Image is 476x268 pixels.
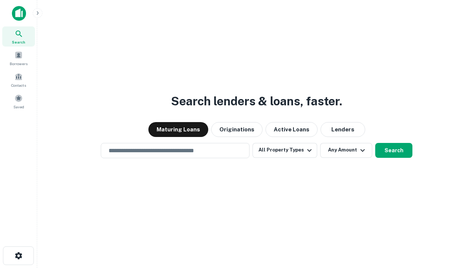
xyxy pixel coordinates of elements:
[11,82,26,88] span: Contacts
[148,122,208,137] button: Maturing Loans
[266,122,318,137] button: Active Loans
[2,91,35,111] a: Saved
[321,122,365,137] button: Lenders
[253,143,317,158] button: All Property Types
[171,92,342,110] h3: Search lenders & loans, faster.
[211,122,263,137] button: Originations
[13,104,24,110] span: Saved
[439,208,476,244] iframe: Chat Widget
[10,61,28,67] span: Borrowers
[375,143,412,158] button: Search
[12,6,26,21] img: capitalize-icon.png
[2,70,35,90] a: Contacts
[320,143,372,158] button: Any Amount
[12,39,25,45] span: Search
[2,26,35,47] a: Search
[2,48,35,68] a: Borrowers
